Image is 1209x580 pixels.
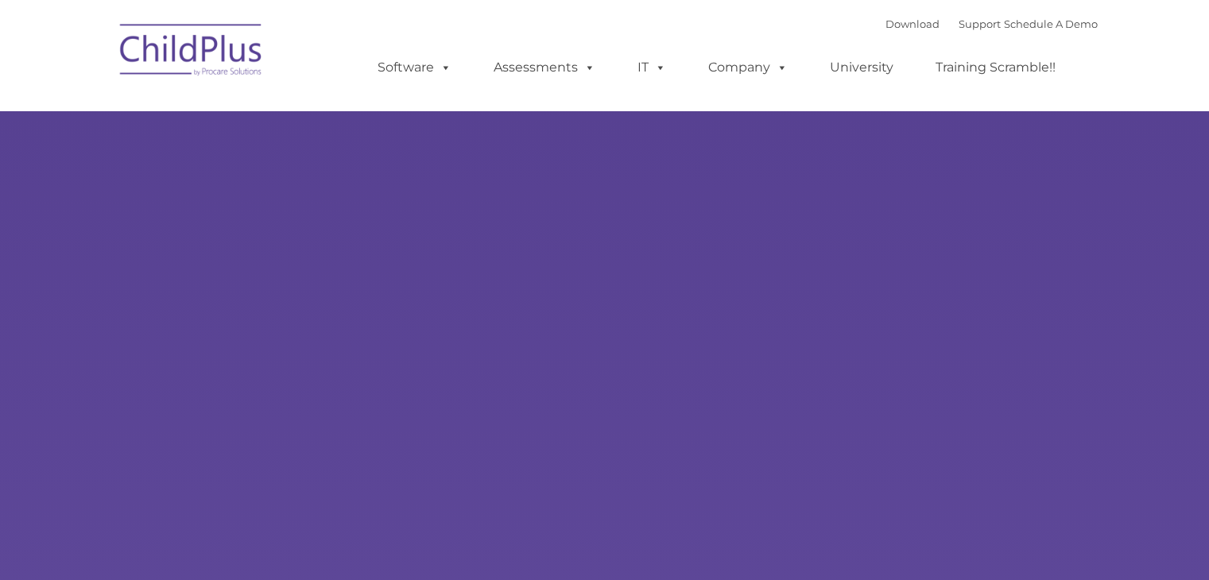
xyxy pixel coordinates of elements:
font: | [885,17,1098,30]
img: ChildPlus by Procare Solutions [112,13,271,92]
a: Company [692,52,804,83]
a: University [814,52,909,83]
a: Assessments [478,52,611,83]
a: Support [959,17,1001,30]
a: Training Scramble!! [920,52,1071,83]
a: Download [885,17,940,30]
a: IT [622,52,682,83]
a: Software [362,52,467,83]
a: Schedule A Demo [1004,17,1098,30]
